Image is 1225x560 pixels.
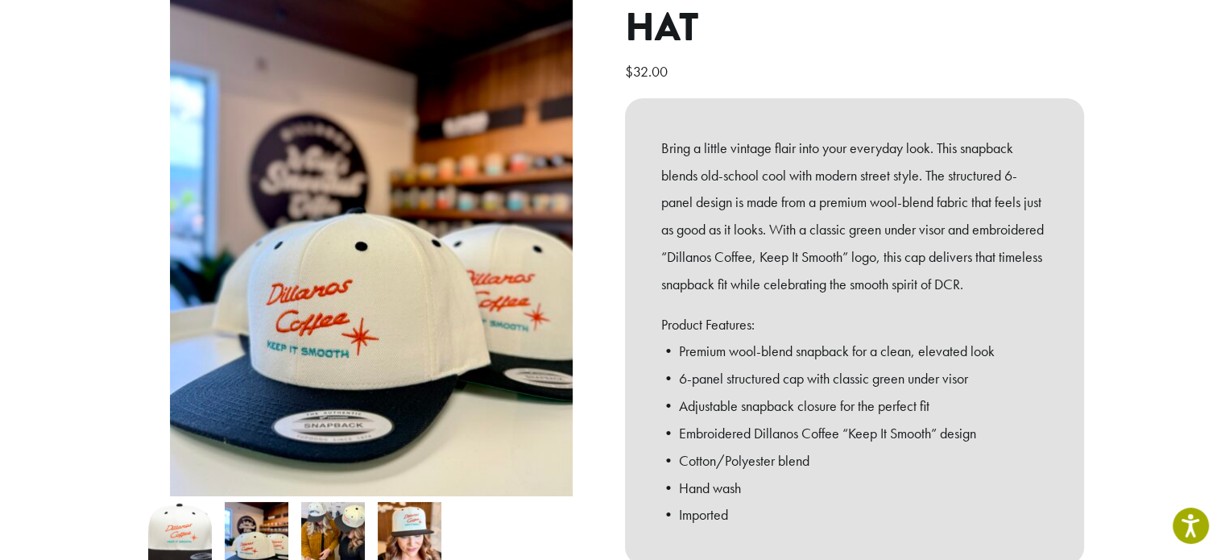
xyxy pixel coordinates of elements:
[661,135,1048,298] p: Bring a little vintage flair into your everyday look. This snapback blends old-school cool with m...
[625,62,672,81] bdi: 32.00
[661,311,1048,529] p: Product Features: • Premium wool-blend snapback for a clean, elevated look • 6-panel structured c...
[625,62,633,81] span: $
